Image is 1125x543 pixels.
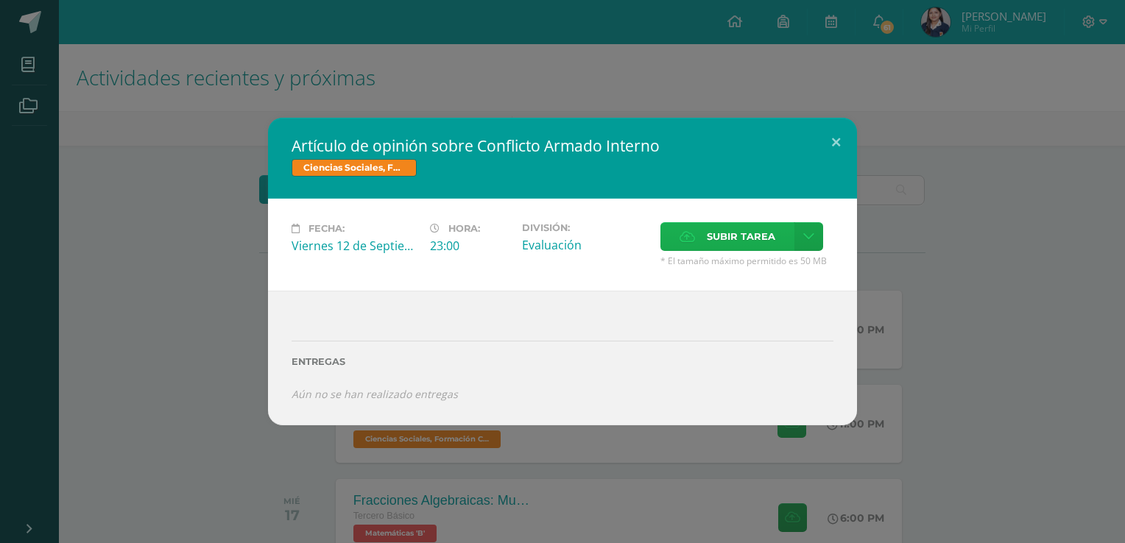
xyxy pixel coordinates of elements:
span: Ciencias Sociales, Formación Ciudadana e Interculturalidad [292,159,417,177]
span: * El tamaño máximo permitido es 50 MB [660,255,833,267]
i: Aún no se han realizado entregas [292,387,458,401]
span: Hora: [448,223,480,234]
div: Evaluación [522,237,649,253]
label: División: [522,222,649,233]
div: Viernes 12 de Septiembre [292,238,418,254]
label: Entregas [292,356,833,367]
div: 23:00 [430,238,510,254]
button: Close (Esc) [815,118,857,168]
span: Fecha: [308,223,345,234]
span: Subir tarea [707,223,775,250]
h2: Artículo de opinión sobre Conflicto Armado Interno [292,135,833,156]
